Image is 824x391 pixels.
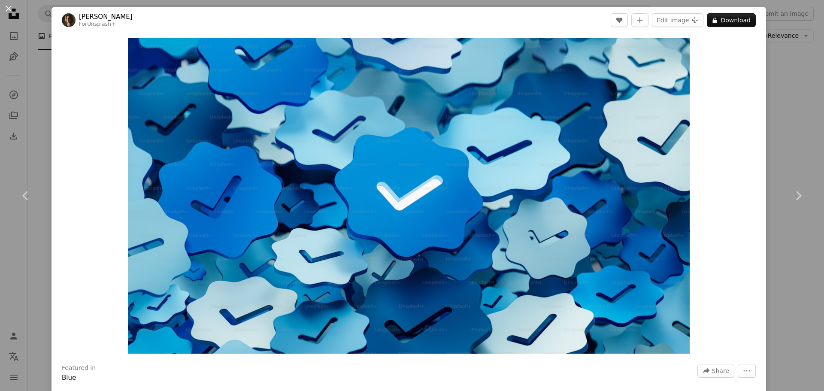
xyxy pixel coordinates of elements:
[128,38,689,354] img: a blue clock surrounded by blue and white clocks
[772,155,824,237] a: Next
[87,21,115,27] a: Unsplash+
[62,374,76,382] a: Blue
[128,38,689,354] button: Zoom in on this image
[652,13,703,27] button: Edit image
[697,364,734,378] button: Share this image
[738,364,756,378] button: More Actions
[62,364,96,373] h3: Featured in
[79,21,133,28] div: For
[712,364,729,377] span: Share
[631,13,648,27] button: Add to Collection
[611,13,628,27] button: Like
[79,12,133,21] a: [PERSON_NAME]
[62,13,76,27] img: Go to Alex Shuper's profile
[707,13,756,27] button: Download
